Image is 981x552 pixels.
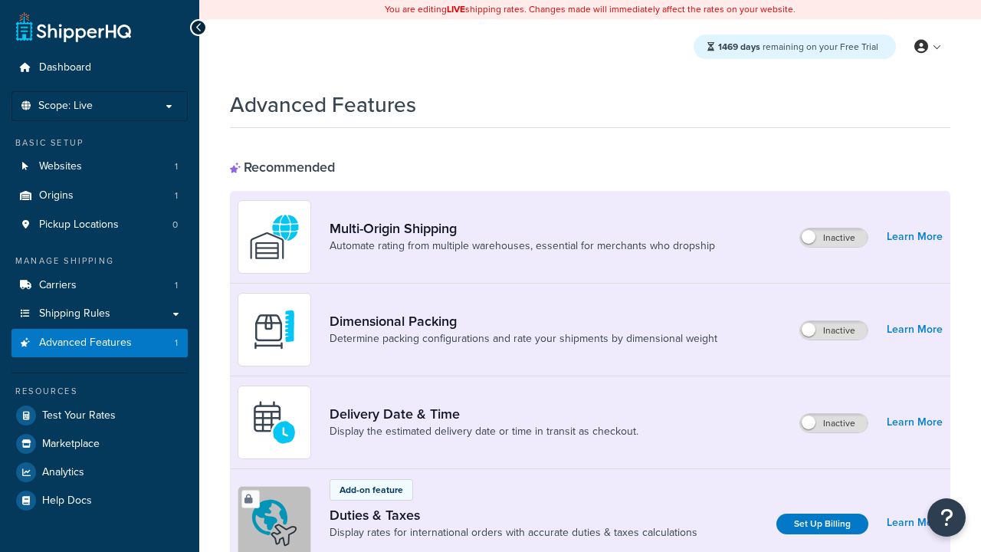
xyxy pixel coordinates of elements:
[330,331,717,347] a: Determine packing configurations and rate your shipments by dimensional weight
[11,271,188,300] li: Carriers
[11,458,188,486] a: Analytics
[718,40,760,54] strong: 1469 days
[718,40,878,54] span: remaining on your Free Trial
[175,189,178,202] span: 1
[330,424,638,439] a: Display the estimated delivery date or time in transit as checkout.
[39,61,91,74] span: Dashboard
[11,300,188,328] a: Shipping Rules
[11,329,188,357] a: Advanced Features1
[800,414,868,432] label: Inactive
[340,483,403,497] p: Add-on feature
[330,525,697,540] a: Display rates for international orders with accurate duties & taxes calculations
[11,211,188,239] a: Pickup Locations0
[11,385,188,398] div: Resources
[927,498,966,537] button: Open Resource Center
[42,495,92,508] span: Help Docs
[38,100,93,113] span: Scope: Live
[11,153,188,181] li: Websites
[11,182,188,210] a: Origins1
[39,189,74,202] span: Origins
[11,430,188,458] a: Marketplace
[39,219,119,232] span: Pickup Locations
[11,211,188,239] li: Pickup Locations
[800,321,868,340] label: Inactive
[230,90,416,120] h1: Advanced Features
[11,136,188,149] div: Basic Setup
[248,303,301,356] img: DTVBYsAAAAAASUVORK5CYII=
[248,210,301,264] img: WatD5o0RtDAAAAAElFTkSuQmCC
[39,279,77,292] span: Carriers
[11,402,188,429] a: Test Your Rates
[39,160,82,173] span: Websites
[330,220,715,237] a: Multi-Origin Shipping
[175,279,178,292] span: 1
[39,307,110,320] span: Shipping Rules
[330,507,697,524] a: Duties & Taxes
[172,219,178,232] span: 0
[175,160,178,173] span: 1
[42,466,84,479] span: Analytics
[11,255,188,268] div: Manage Shipping
[11,329,188,357] li: Advanced Features
[330,406,638,422] a: Delivery Date & Time
[330,313,717,330] a: Dimensional Packing
[39,337,132,350] span: Advanced Features
[11,54,188,82] a: Dashboard
[887,512,943,534] a: Learn More
[11,153,188,181] a: Websites1
[887,226,943,248] a: Learn More
[175,337,178,350] span: 1
[11,487,188,514] a: Help Docs
[42,438,100,451] span: Marketplace
[800,228,868,247] label: Inactive
[887,412,943,433] a: Learn More
[776,514,868,534] a: Set Up Billing
[11,271,188,300] a: Carriers1
[447,2,465,16] b: LIVE
[887,319,943,340] a: Learn More
[11,182,188,210] li: Origins
[248,396,301,449] img: gfkeb5ejjkALwAAAABJRU5ErkJggg==
[330,238,715,254] a: Automate rating from multiple warehouses, essential for merchants who dropship
[42,409,116,422] span: Test Your Rates
[230,159,335,176] div: Recommended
